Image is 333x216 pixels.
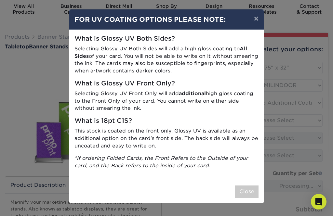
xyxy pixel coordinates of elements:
[74,155,248,169] i: *If ordering Folded Cards, the Front Refers to the Outside of your card, and the Back refers to t...
[74,117,259,125] h5: What is 18pt C1S?
[74,45,259,75] p: Selecting Glossy UV Both Sides will add a high gloss coating to of your card. You will not be abl...
[179,90,206,96] strong: additional
[74,35,259,43] h5: What is Glossy UV Both Sides?
[74,80,259,87] h5: What is Glossy UV Front Only?
[235,185,259,198] button: Close
[74,127,259,149] p: This stock is coated on the front only. Glossy UV is available as an additional option on the car...
[74,45,247,59] strong: All Sides
[311,194,326,210] div: Open Intercom Messenger
[249,9,264,28] button: ×
[74,90,259,112] p: Selecting Glossy UV Front Only will add high gloss coating to the Front Only of your card. You ca...
[74,15,259,24] h4: FOR UV COATING OPTIONS PLEASE NOTE:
